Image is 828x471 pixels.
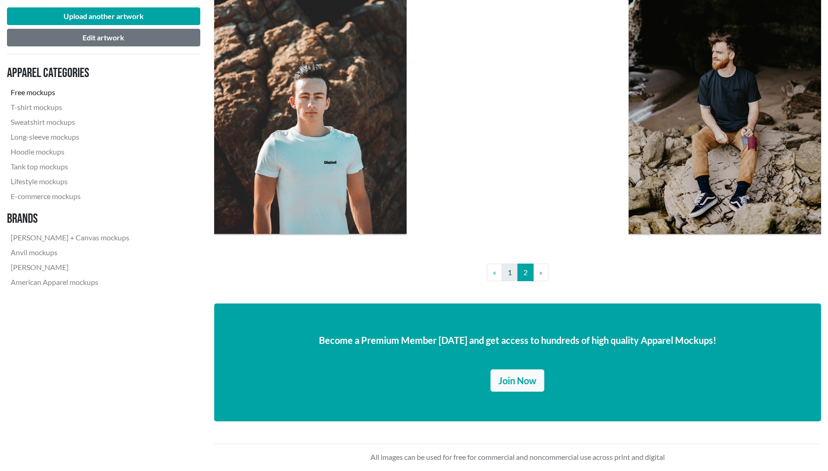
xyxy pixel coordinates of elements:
a: 1 [502,264,518,281]
a: Tank top mockups [7,159,133,174]
a: Lifestyle mockups [7,174,133,189]
a: Anvil mockups [7,245,133,260]
a: E-commerce mockups [7,189,133,204]
a: [PERSON_NAME] [7,260,133,275]
button: Upload another artwork [7,7,200,25]
a: American Apparel mockups [7,275,133,290]
button: Edit artwork [7,29,200,46]
a: T-shirt mockups [7,100,133,115]
p: All images can be used for free for commercial and noncommercial use across print and digital [214,452,822,463]
a: Long-sleeve mockups [7,129,133,144]
a: Sweatshirt mockups [7,115,133,129]
a: Join Now [490,369,544,392]
p: Become a Premium Member [DATE] and get access to hundreds of high quality Apparel Mockups! [229,333,807,347]
a: [PERSON_NAME] + Canvas mockups [7,230,133,245]
a: 2 [517,264,534,281]
h3: Apparel categories [7,65,133,81]
span: « [493,268,496,277]
h3: Brands [7,211,133,227]
a: Hoodie mockups [7,144,133,159]
a: Free mockups [7,85,133,100]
